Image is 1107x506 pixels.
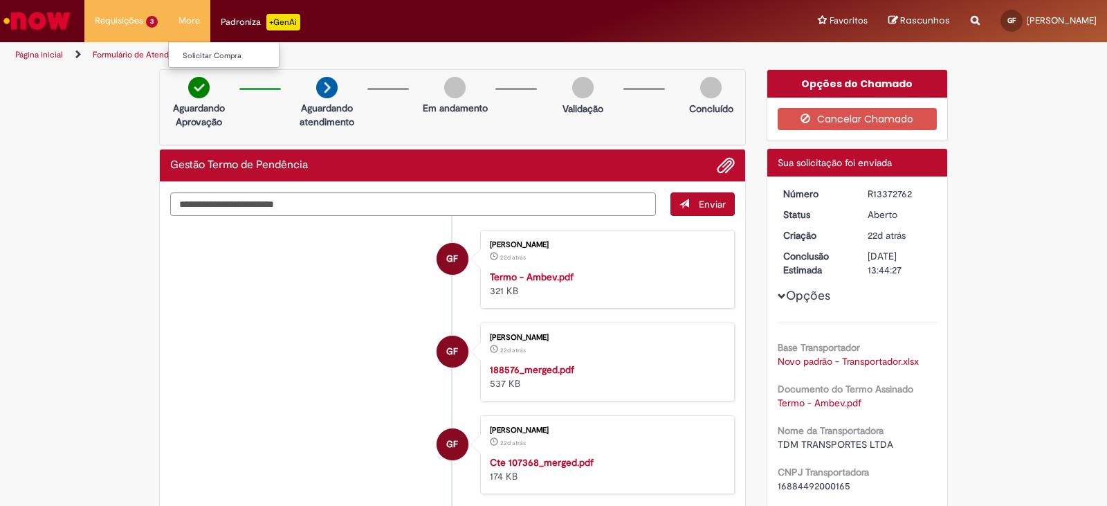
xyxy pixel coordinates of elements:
[830,14,868,28] span: Favoritos
[221,14,300,30] div: Padroniza
[490,426,720,435] div: [PERSON_NAME]
[169,48,321,64] a: Solicitar Compra
[437,336,468,368] div: Gabriela Fontinele
[437,243,468,275] div: Gabriela Fontinele
[168,42,280,68] ul: More
[490,456,594,469] a: Cte 107368_merged.pdf
[500,253,526,262] span: 22d atrás
[773,228,858,242] dt: Criação
[699,198,726,210] span: Enviar
[500,346,526,354] span: 22d atrás
[778,480,850,492] span: 16884492000165
[500,439,526,447] span: 22d atrás
[778,438,893,451] span: TDM TRANSPORTES LTDA
[500,439,526,447] time: 07/08/2025 17:24:58
[490,271,574,283] a: Termo - Ambev.pdf
[316,77,338,98] img: arrow-next.png
[868,228,932,242] div: 07/08/2025 17:44:22
[868,208,932,222] div: Aberto
[778,108,937,130] button: Cancelar Chamado
[93,49,195,60] a: Formulário de Atendimento
[490,270,720,298] div: 321 KB
[95,14,143,28] span: Requisições
[778,341,860,354] b: Base Transportador
[778,424,884,437] b: Nome da Transportadora
[490,455,720,483] div: 174 KB
[293,101,360,129] p: Aguardando atendimento
[1,7,73,35] img: ServiceNow
[778,156,892,169] span: Sua solicitação foi enviada
[165,101,232,129] p: Aguardando Aprovação
[900,14,950,27] span: Rascunhos
[500,346,526,354] time: 07/08/2025 17:24:58
[490,363,574,376] a: 188576_merged.pdf
[423,101,488,115] p: Em andamento
[700,77,722,98] img: img-circle-grey.png
[868,229,906,242] time: 07/08/2025 17:44:22
[146,16,158,28] span: 3
[778,466,869,478] b: CNPJ Transportadora
[490,363,720,390] div: 537 KB
[562,102,603,116] p: Validação
[266,14,300,30] p: +GenAi
[773,208,858,222] dt: Status
[773,249,858,277] dt: Conclusão Estimada
[778,355,919,368] a: Download de Novo padrão - Transportador.xlsx
[868,187,932,201] div: R13372762
[490,241,720,249] div: [PERSON_NAME]
[778,383,913,395] b: Documento do Termo Assinado
[444,77,466,98] img: img-circle-grey.png
[490,334,720,342] div: [PERSON_NAME]
[778,397,861,409] a: Download de Termo - Ambev.pdf
[446,428,458,461] span: GF
[446,242,458,275] span: GF
[10,42,728,68] ul: Trilhas de página
[170,192,656,216] textarea: Digite sua mensagem aqui...
[437,428,468,460] div: Gabriela Fontinele
[572,77,594,98] img: img-circle-grey.png
[689,102,733,116] p: Concluído
[868,249,932,277] div: [DATE] 13:44:27
[888,15,950,28] a: Rascunhos
[1007,16,1016,25] span: GF
[170,159,308,172] h2: Gestão Termo de Pendência Histórico de tíquete
[1027,15,1097,26] span: [PERSON_NAME]
[868,229,906,242] span: 22d atrás
[767,70,948,98] div: Opções do Chamado
[188,77,210,98] img: check-circle-green.png
[179,14,200,28] span: More
[446,335,458,368] span: GF
[15,49,63,60] a: Página inicial
[670,192,735,216] button: Enviar
[773,187,858,201] dt: Número
[500,253,526,262] time: 07/08/2025 17:43:44
[717,156,735,174] button: Adicionar anexos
